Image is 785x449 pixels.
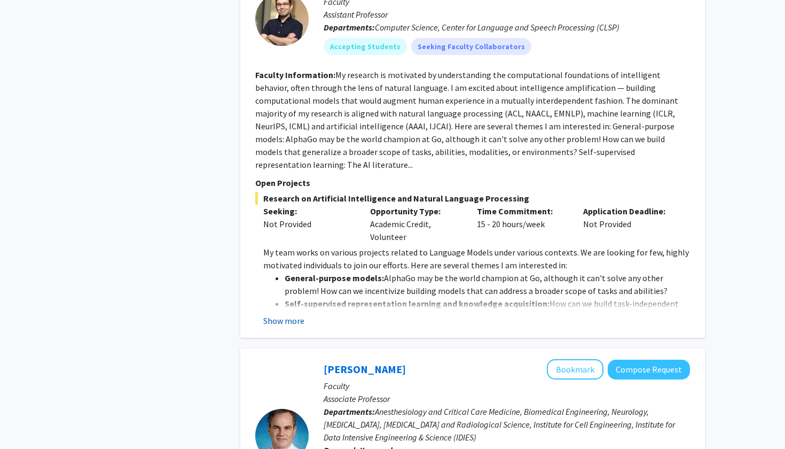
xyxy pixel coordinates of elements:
[285,298,549,309] strong: Self-supervised representation learning and knowledge acquisition:
[263,246,690,272] p: My team works on various projects related to Language Models under various contexts. We are looki...
[285,272,690,297] li: AlphaGo may be the world champion at Go, although it can't solve any other problem! How can we in...
[608,360,690,380] button: Compose Request to Robert Stevens
[583,205,674,218] p: Application Deadline:
[263,205,354,218] p: Seeking:
[324,392,690,405] p: Associate Professor
[285,297,690,336] li: How can we build task-independent representations that utilize cheap signals available in-the-wil...
[255,192,690,205] span: Research on Artificial Intelligence and Natural Language Processing
[375,22,619,33] span: Computer Science, Center for Language and Speech Processing (CLSP)
[8,401,45,441] iframe: Chat
[411,38,531,55] mat-chip: Seeking Faculty Collaborators
[255,69,678,170] fg-read-more: My research is motivated by understanding the computational foundations of intelligent behavior, ...
[324,406,675,443] span: Anesthesiology and Critical Care Medicine, Biomedical Engineering, Neurology, [MEDICAL_DATA], [ME...
[575,205,682,243] div: Not Provided
[362,205,469,243] div: Academic Credit, Volunteer
[324,362,406,376] a: [PERSON_NAME]
[255,69,335,80] b: Faculty Information:
[324,406,375,417] b: Departments:
[324,38,407,55] mat-chip: Accepting Students
[324,8,690,21] p: Assistant Professor
[547,359,603,380] button: Add Robert Stevens to Bookmarks
[263,314,304,327] button: Show more
[370,205,461,218] p: Opportunity Type:
[477,205,568,218] p: Time Commitment:
[324,22,375,33] b: Departments:
[324,380,690,392] p: Faculty
[469,205,576,243] div: 15 - 20 hours/week
[285,273,384,283] strong: General-purpose models:
[255,176,690,189] p: Open Projects
[263,218,354,230] div: Not Provided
